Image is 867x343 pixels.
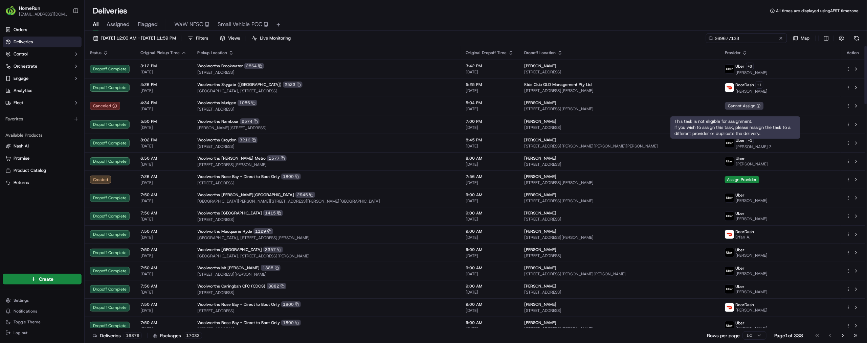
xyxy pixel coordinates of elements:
button: Views [217,33,243,43]
span: [STREET_ADDRESS] [525,253,714,258]
a: Deliveries [3,37,82,47]
span: 9:00 AM [466,247,514,252]
span: [STREET_ADDRESS][PERSON_NAME] [525,326,714,331]
div: 📗 [7,180,12,186]
span: 5:25 PM [466,82,514,87]
span: Uber [736,284,745,289]
a: Analytics [3,85,82,96]
a: 💻API Documentation [54,177,111,189]
span: [DATE] [140,88,186,93]
span: [STREET_ADDRESS] [197,144,455,149]
span: [DATE] [140,162,186,167]
span: Woolworths Rose Bay - Direct to Boot Only [197,320,280,325]
span: Woolworths Brookwater [197,63,243,69]
span: Woolworths [PERSON_NAME] Metro [197,156,266,161]
div: 1800 [281,301,301,307]
a: 📗Knowledge Base [4,177,54,189]
button: +1 [746,137,754,144]
span: 7:00 PM [466,119,514,124]
span: [PERSON_NAME] [736,161,768,167]
span: Woolworths Skygate ([GEOGRAPHIC_DATA]) [197,82,282,87]
span: Woolworths [GEOGRAPHIC_DATA] [197,247,262,252]
button: Fleet [3,97,82,108]
div: Page 1 of 338 [775,332,803,339]
span: [STREET_ADDRESS][PERSON_NAME][PERSON_NAME][PERSON_NAME] [525,143,714,149]
button: Refresh [852,33,862,43]
div: 2864 [244,63,264,69]
span: [GEOGRAPHIC_DATA], [STREET_ADDRESS][PERSON_NAME] [197,235,455,241]
div: Start new chat [23,146,111,153]
span: 9:00 AM [466,210,514,216]
span: Dropoff Location [525,50,556,55]
span: 9:00 AM [466,283,514,289]
span: Nash AI [14,143,29,149]
span: 3:12 PM [140,63,186,69]
span: [DATE] [140,326,186,331]
span: Uber [736,64,745,69]
span: 7:50 AM [140,210,186,216]
span: DoorDash [736,229,754,234]
span: [STREET_ADDRESS][PERSON_NAME] [197,272,455,277]
span: Engage [14,75,28,82]
span: [DATE] [140,198,186,204]
span: [GEOGRAPHIC_DATA]. [STREET_ADDRESS][PERSON_NAME] [197,253,455,259]
span: [DATE] [140,106,186,112]
button: Live Monitoring [249,33,294,43]
span: [DATE] [466,216,514,222]
span: [STREET_ADDRESS] [525,162,714,167]
span: [DATE] [140,271,186,277]
span: Erfan A. [736,234,754,240]
button: Log out [3,328,82,338]
span: 7:50 AM [140,192,186,198]
span: 8:00 AM [466,156,514,161]
span: [DATE] [466,143,514,149]
span: [PERSON_NAME] [736,271,768,276]
span: [STREET_ADDRESS][PERSON_NAME] [525,235,714,240]
button: Settings [3,296,82,305]
span: Pylon [67,196,82,201]
span: Woolworths Mudgee [197,100,236,106]
span: 5:04 PM [466,100,514,106]
img: uber-new-logo.jpeg [725,65,734,73]
span: [PERSON_NAME] [736,326,768,331]
a: Orders [3,24,82,35]
span: [STREET_ADDRESS][PERSON_NAME] [525,106,714,112]
span: Woolworths [PERSON_NAME][GEOGRAPHIC_DATA] [197,192,294,198]
span: Promise [14,155,29,161]
button: HomeRunHomeRun[EMAIL_ADDRESS][DOMAIN_NAME] [3,3,70,19]
span: Uber [736,156,745,161]
span: Filters [196,35,208,41]
span: Toggle Theme [14,319,41,325]
span: [DATE] [140,69,186,75]
span: [DATE] [466,180,514,185]
span: Views [228,35,240,41]
span: 8:45 PM [466,137,514,143]
button: +3 [746,63,754,70]
span: [DATE] [140,143,186,149]
span: Control [14,51,28,57]
a: Powered byPylon [48,196,82,201]
p: Welcome 👋 [7,109,123,119]
button: HomeRun [19,5,40,12]
span: Status [90,50,102,55]
span: Provider [725,50,741,55]
img: doordash_logo_v2.png [725,83,734,92]
span: Returns [14,180,29,186]
span: 9:00 AM [466,320,514,325]
button: Toggle Theme [3,317,82,327]
button: Notifications [3,306,82,316]
span: Woolworths Macquarie Ryde [197,229,252,234]
span: [STREET_ADDRESS] [525,69,714,75]
span: Deliveries [14,39,33,45]
span: [STREET_ADDRESS] [525,125,714,130]
span: [DATE] [466,290,514,295]
span: Uber [736,211,745,216]
span: Uber [736,320,745,326]
div: Favorites [3,114,82,124]
img: HomeRun [5,5,16,16]
span: [STREET_ADDRESS][PERSON_NAME] [525,88,714,93]
span: [EMAIL_ADDRESS][DOMAIN_NAME] [19,12,67,17]
div: We're available if you need us! [23,153,86,158]
span: [DATE] [466,326,514,331]
span: Woolworths Rose Bay - Direct to Boot Only [197,174,280,179]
